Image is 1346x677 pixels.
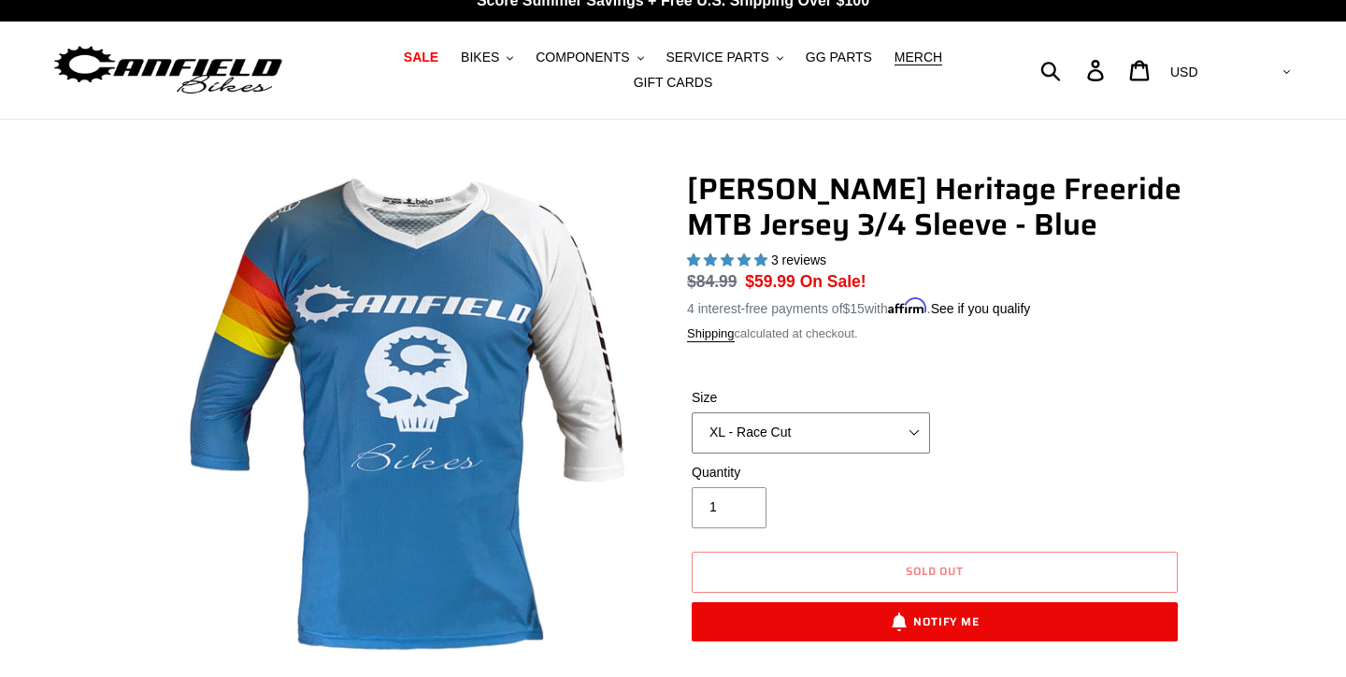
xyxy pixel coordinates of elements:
[1051,50,1098,91] input: Search
[796,45,881,70] a: GG PARTS
[394,45,448,70] a: SALE
[687,272,737,291] s: $84.99
[687,252,771,267] span: 5.00 stars
[906,562,965,580] span: Sold out
[624,70,723,95] a: GIFT CARDS
[461,50,499,65] span: BIKES
[692,552,1178,593] button: Sold out
[888,298,927,314] span: Affirm
[666,50,768,65] span: SERVICE PARTS
[745,272,795,291] span: $59.99
[692,388,930,408] label: Size
[806,50,872,65] span: GG PARTS
[51,41,285,100] img: Canfield Bikes
[687,171,1182,243] h1: [PERSON_NAME] Heritage Freeride MTB Jersey 3/4 Sleeve - Blue
[692,602,1178,641] button: Notify Me
[404,50,438,65] span: SALE
[692,463,930,483] label: Quantity
[800,269,866,294] span: On Sale!
[687,295,1030,319] p: 4 interest-free payments of with .
[526,45,652,70] button: COMPONENTS
[634,75,713,91] span: GIFT CARDS
[656,45,792,70] button: SERVICE PARTS
[536,50,629,65] span: COMPONENTS
[885,45,952,70] a: MERCH
[931,301,1031,316] a: See if you qualify - Learn more about Affirm Financing (opens in modal)
[451,45,523,70] button: BIKES
[895,50,942,65] span: MERCH
[771,252,826,267] span: 3 reviews
[843,301,865,316] span: $15
[687,324,1182,343] div: calculated at checkout.
[687,326,735,342] a: Shipping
